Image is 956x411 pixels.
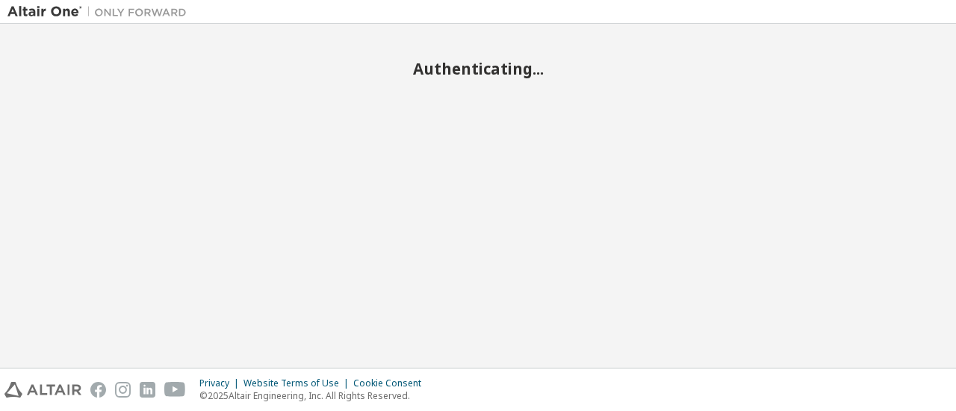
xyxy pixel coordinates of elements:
[4,382,81,398] img: altair_logo.svg
[164,382,186,398] img: youtube.svg
[140,382,155,398] img: linkedin.svg
[199,377,243,389] div: Privacy
[243,377,353,389] div: Website Terms of Use
[7,4,194,19] img: Altair One
[199,389,430,402] p: © 2025 Altair Engineering, Inc. All Rights Reserved.
[115,382,131,398] img: instagram.svg
[90,382,106,398] img: facebook.svg
[7,59,949,78] h2: Authenticating...
[353,377,430,389] div: Cookie Consent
